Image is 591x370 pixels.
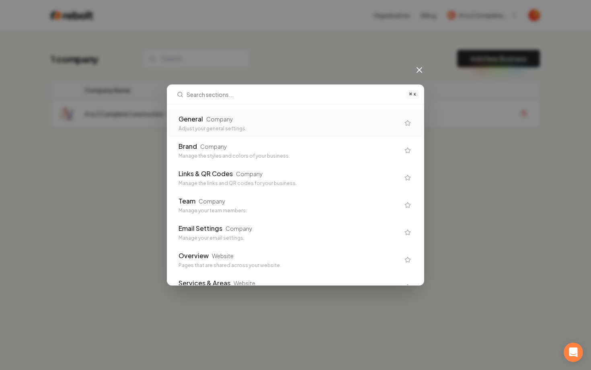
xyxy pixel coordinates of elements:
[179,142,197,151] div: Brand
[226,224,252,232] div: Company
[179,196,195,206] div: Team
[179,235,400,241] div: Manage your email settings.
[200,142,227,150] div: Company
[206,115,233,123] div: Company
[179,224,222,233] div: Email Settings
[564,343,583,362] div: Open Intercom Messenger
[179,169,233,179] div: Links & QR Codes
[234,279,255,287] div: Website
[179,262,400,269] div: Pages that are shared across your website.
[212,252,234,260] div: Website
[179,153,400,159] div: Manage the styles and colors of your business.
[179,278,230,288] div: Services & Areas
[179,114,203,124] div: General
[179,251,209,261] div: Overview
[179,208,400,214] div: Manage your team members.
[199,197,226,205] div: Company
[187,85,402,104] input: Search sections...
[179,180,400,187] div: Manage the links and QR codes for your business.
[179,125,400,132] div: Adjust your general settings.
[236,170,263,178] div: Company
[167,105,424,285] div: Suggestions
